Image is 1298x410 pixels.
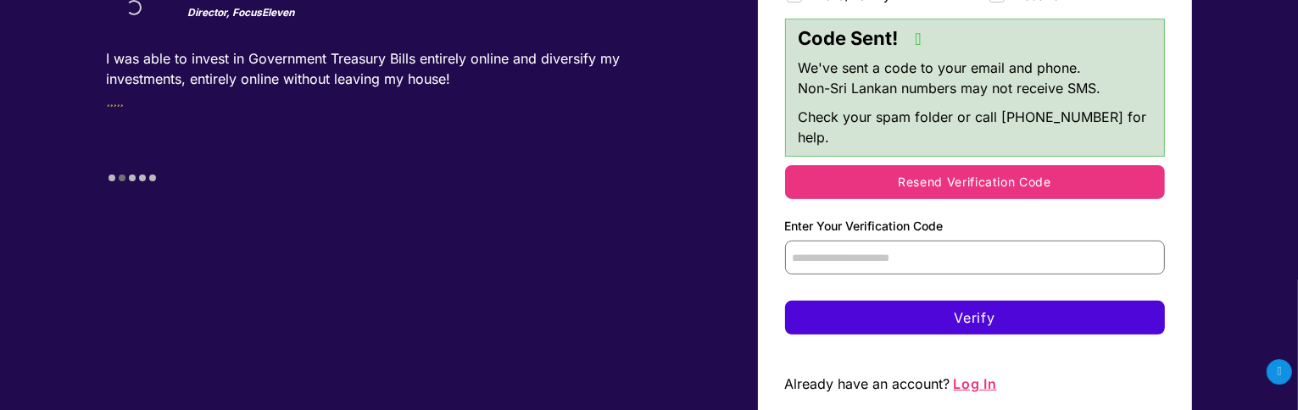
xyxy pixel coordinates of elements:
[950,368,1000,398] button: Log In
[188,6,295,19] strong: Director, FocusEleven
[107,48,649,109] div: I was able to invest in Government Treasury Bills entirely online and diversify my investments, e...
[799,107,1151,147] p: Check your spam folder or call [PHONE_NUMBER] for help.
[785,368,1165,398] div: Already have an account?
[799,58,1151,98] p: We've sent a code to your email and phone. Non-Sri Lankan numbers may not receive SMS.
[952,375,999,392] span: Log In
[785,216,1165,236] label: Enter Your Verification Code
[785,165,1165,199] button: Resend Verification Code
[785,301,1165,335] button: Verify
[799,28,1151,49] h3: Code Sent!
